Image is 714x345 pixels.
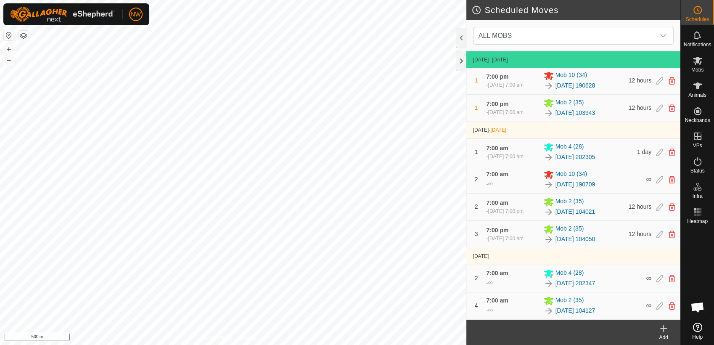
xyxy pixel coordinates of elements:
span: Schedules [685,17,709,22]
img: To [544,279,554,289]
button: Map Layers [19,31,29,41]
button: + [4,44,14,54]
span: [DATE] 7:00 pm [488,208,524,214]
div: dropdown trigger [655,27,672,44]
div: Add [647,334,680,341]
span: ∞ [488,279,493,286]
img: To [544,207,554,217]
span: 7:00 am [487,270,508,276]
a: [DATE] 103943 [555,109,595,117]
span: Mob 2 (35) [555,98,584,108]
span: ∞ [646,301,651,310]
span: Mob 4 (28) [555,268,584,279]
span: VPs [693,143,702,148]
span: [DATE] [473,57,489,63]
img: To [544,180,554,190]
span: ∞ [646,274,651,282]
span: 12 hours [629,203,651,210]
a: [DATE] 104021 [555,207,595,216]
span: 1 [475,77,478,84]
span: Notifications [684,42,711,47]
span: Mob 2 (35) [555,197,584,207]
span: Heatmap [687,219,708,224]
div: - [487,305,493,315]
span: Status [690,168,704,173]
span: Help [692,334,703,340]
span: Mob 2 (35) [555,224,584,234]
a: [DATE] 202305 [555,153,595,162]
img: To [544,306,554,316]
a: [DATE] 104127 [555,306,595,315]
span: Mobs [691,67,703,72]
span: ∞ [488,180,493,187]
span: [DATE] 7:00 am [488,82,524,88]
span: [DATE] 7:00 am [488,236,524,241]
a: Help [681,319,714,343]
span: [DATE] 7:00 am [488,109,524,115]
a: [DATE] 202347 [555,279,595,288]
span: 3 [475,231,478,237]
span: 7:00 pm [487,73,509,80]
span: [DATE] 7:00 am [488,154,524,159]
span: Mob 10 (34) [555,71,587,81]
span: NW [131,10,140,19]
span: 4 [475,302,478,309]
span: [DATE] [490,127,506,133]
span: - [DATE] [489,57,508,63]
a: Privacy Policy [200,334,231,342]
a: [DATE] 190628 [555,81,595,90]
span: 7:00 am [487,297,508,304]
span: 1 day [637,149,651,155]
span: Neckbands [685,118,710,123]
span: - [489,127,506,133]
span: 1 [475,104,478,111]
span: Mob 2 (35) [555,296,584,306]
img: To [544,108,554,118]
span: 12 hours [629,77,651,84]
span: ∞ [488,306,493,313]
span: 12 hours [629,104,651,111]
img: Gallagher Logo [10,7,115,22]
div: - [487,235,524,242]
span: [DATE] [473,253,489,259]
div: - [487,207,524,215]
div: - [487,109,524,116]
span: 1 [475,149,478,155]
span: 7:00 am [487,171,508,178]
span: ∞ [646,175,651,183]
span: 7:00 pm [487,227,509,234]
img: To [544,152,554,162]
span: 2 [475,176,478,183]
span: 2 [475,275,478,281]
span: Mob 10 (34) [555,170,587,180]
button: Reset Map [4,30,14,40]
span: [DATE] [473,127,489,133]
div: - [487,278,493,288]
span: 7:00 pm [487,101,509,107]
a: [DATE] 104050 [555,235,595,244]
span: Infra [692,194,702,199]
div: - [487,81,524,89]
img: To [544,234,554,244]
div: - [487,179,493,189]
a: [DATE] 190709 [555,180,595,189]
span: 7:00 am [487,145,508,151]
div: - [487,153,524,160]
img: To [544,81,554,91]
a: Contact Us [241,334,266,342]
span: Mob 4 (28) [555,142,584,152]
span: ALL MOBS [479,32,512,39]
span: 7:00 am [487,199,508,206]
h2: Scheduled Moves [471,5,680,15]
button: – [4,55,14,65]
span: ALL MOBS [475,27,655,44]
span: 2 [475,203,478,210]
span: Animals [688,93,706,98]
div: Open chat [685,295,710,320]
span: 12 hours [629,231,651,237]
